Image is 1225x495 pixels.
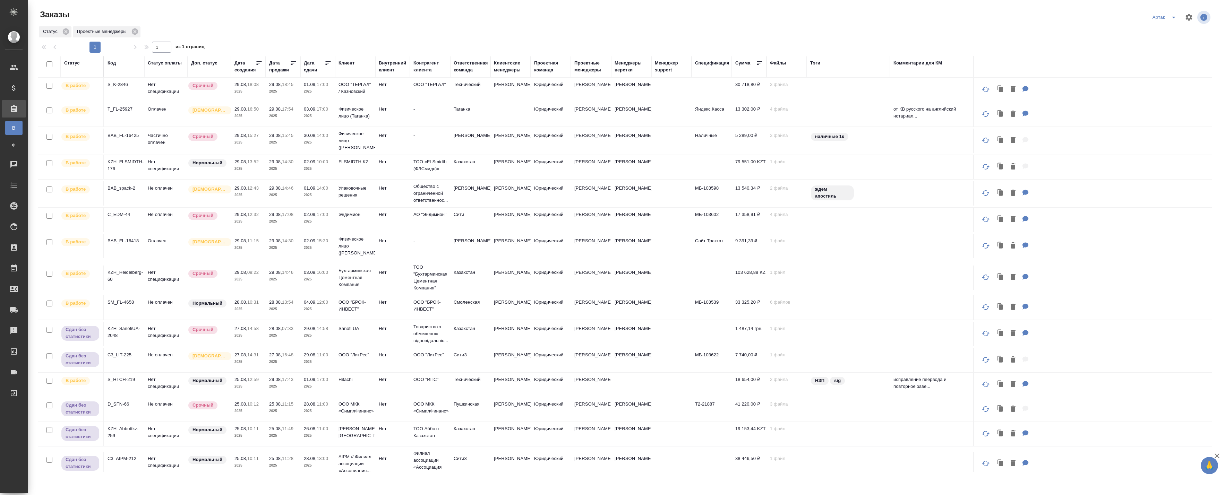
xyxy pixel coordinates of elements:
td: [PERSON_NAME] [490,78,531,102]
p: Нет [379,106,406,113]
button: Удалить [1007,270,1019,285]
div: Доп. статус [191,60,217,67]
div: Выставляет ПМ после принятия заказа от КМа [61,211,100,220]
button: Удалить [1007,239,1019,253]
button: Удалить [1007,427,1019,441]
p: 2025 [304,165,332,172]
p: В работе [66,133,86,140]
p: В работе [66,238,86,245]
p: BAB_spack-2 [108,185,141,192]
td: Юридический [531,155,571,179]
p: 2025 [304,139,332,146]
td: Нет спецификации [144,266,188,290]
p: C3_AIPM-212 [108,455,141,462]
span: Посмотреть информацию [1197,11,1212,24]
p: Эндимион [339,211,372,218]
td: 13 302,00 ₽ [732,102,766,127]
p: наличные 1к [815,133,844,140]
p: 4 файла [770,211,803,218]
div: Выставляет ПМ после принятия заказа от КМа [61,106,100,115]
p: [PERSON_NAME] [615,158,648,165]
td: Нет спецификации [144,155,188,179]
button: Удалить [1007,402,1019,416]
p: 1 файл [770,269,803,276]
button: Клонировать [994,427,1007,441]
p: Упаковочные решения [339,185,372,199]
div: Клиентские менеджеры [494,60,527,73]
p: 15:27 [247,133,259,138]
p: от КВ русского на английский нотариал... [893,106,970,120]
p: ООО "ТЕРГАЛ" / Казновский [339,81,372,95]
p: 29.08, [234,133,247,138]
span: Заказы [38,9,69,20]
button: Обновить [977,269,994,286]
div: Клиент [339,60,354,67]
p: В работе [66,270,86,277]
div: Выставляется автоматически, если на указанный объем услуг необходимо больше времени в стандартном... [188,211,228,220]
button: Удалить [1007,457,1019,471]
p: Физическое лицо ([PERSON_NAME]) [339,130,372,151]
p: [DEMOGRAPHIC_DATA] [192,238,227,245]
span: В [9,124,19,131]
p: 29.08, [234,270,247,275]
button: Клонировать [994,270,1007,285]
p: 2 файла [770,185,803,192]
td: [PERSON_NAME] [490,234,531,258]
p: 2025 [269,276,297,283]
p: [PERSON_NAME] [615,106,648,113]
p: 02.09, [304,238,317,243]
p: 12:43 [247,185,259,191]
button: Клонировать [994,327,1007,341]
p: 29.08, [269,212,282,217]
p: 03.09, [304,106,317,112]
div: Статус [64,60,80,67]
button: Для КМ: исправление пеервода и повторное заверение НЗП + ЭЦП (сиг) + новый файл - нзп и эцп сиг 0... [1019,377,1032,392]
p: 29.08, [269,106,282,112]
td: [PERSON_NAME] [571,78,611,102]
span: 🙏 [1203,458,1215,473]
p: KZH_Abbottkz-259 [108,425,141,439]
p: 2025 [234,165,262,172]
td: 13 540,34 ₽ [732,181,766,206]
button: Для КМ: от КВ русского на английский нотариальное заверение Необходимо до 5-го сентября Таганская [1019,107,1032,121]
button: Обновить [977,351,994,368]
td: [PERSON_NAME] [571,129,611,153]
p: 12:32 [247,212,259,217]
td: Не оплачен [144,208,188,232]
td: [PERSON_NAME] [571,234,611,258]
p: 2025 [269,165,297,172]
p: 2025 [234,276,262,283]
p: 2025 [304,276,332,283]
button: Обновить [977,132,994,149]
p: ждем апостиль [815,186,850,200]
span: Ф [9,142,19,149]
td: 30 718,80 ₽ [732,78,766,102]
td: Юридический [531,102,571,127]
p: Срочный [192,133,213,140]
div: Сумма [735,60,750,67]
td: Таганка [450,102,490,127]
div: Выставляется автоматически для первых 3 заказов нового контактного лица. Особое внимание [188,106,228,115]
td: [PERSON_NAME] [490,266,531,290]
p: 29.08, [269,238,282,243]
button: Клонировать [994,402,1007,416]
button: Клонировать [994,353,1007,367]
div: Выставляет ПМ после принятия заказа от КМа [61,158,100,168]
td: Сити [450,208,490,232]
button: Удалить [1007,160,1019,174]
p: Физическое лицо (Таганка) [339,106,372,120]
a: Ф [5,138,23,152]
p: 15:45 [282,133,293,138]
p: [DEMOGRAPHIC_DATA] [192,186,227,193]
td: Юридический [531,181,571,206]
div: Дата создания [234,60,256,73]
button: Удалить [1007,186,1019,200]
td: 103 628,88 KZT [732,266,766,290]
p: 2025 [269,139,297,146]
td: [PERSON_NAME] [571,102,611,127]
div: ждем апостиль [810,185,886,201]
button: Обновить [977,376,994,393]
p: 29.08, [269,159,282,164]
p: SM_FL-4658 [108,299,141,306]
p: 17:00 [317,212,328,217]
